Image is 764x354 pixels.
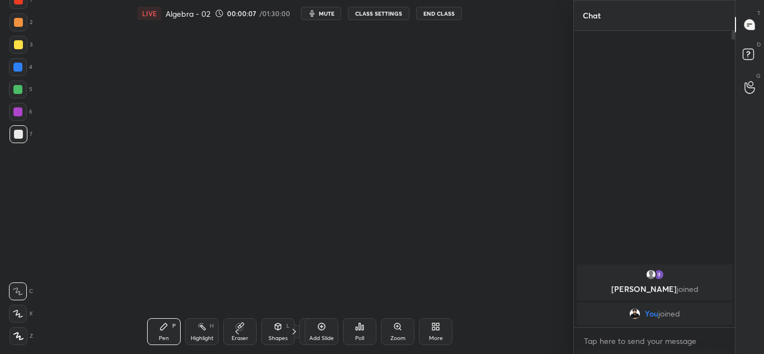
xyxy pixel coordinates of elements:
div: Pen [159,336,169,341]
div: P [172,323,176,329]
div: 6 [9,103,32,121]
p: Chat [574,1,610,30]
img: 49c44c0c82fd49ed8593eb54a93dce6e.jpg [629,308,640,319]
p: G [756,72,761,80]
div: C [9,282,33,300]
p: T [757,9,761,17]
p: [PERSON_NAME] [583,285,726,294]
div: 5 [9,81,32,98]
div: 4 [9,58,32,76]
img: default.png [645,269,656,280]
div: 2 [10,13,32,31]
div: Poll [355,336,364,341]
span: mute [319,10,334,17]
div: Shapes [268,336,287,341]
button: CLASS SETTINGS [348,7,409,20]
span: joined [658,309,680,318]
div: Zoom [390,336,405,341]
button: End Class [416,7,462,20]
div: 3 [10,36,32,54]
h4: Algebra - 02 [166,8,210,19]
div: LIVE [138,7,161,20]
p: D [757,40,761,49]
div: Eraser [232,336,248,341]
div: Add Slide [309,336,334,341]
div: grid [574,262,735,327]
div: X [9,305,33,323]
div: L [286,323,290,329]
div: Z [10,327,33,345]
div: More [429,336,443,341]
div: 7 [10,125,32,143]
div: 2 [257,328,268,335]
span: joined [676,284,698,294]
img: 3 [653,269,664,280]
div: H [210,323,214,329]
span: You [645,309,658,318]
div: Highlight [191,336,214,341]
button: mute [301,7,341,20]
